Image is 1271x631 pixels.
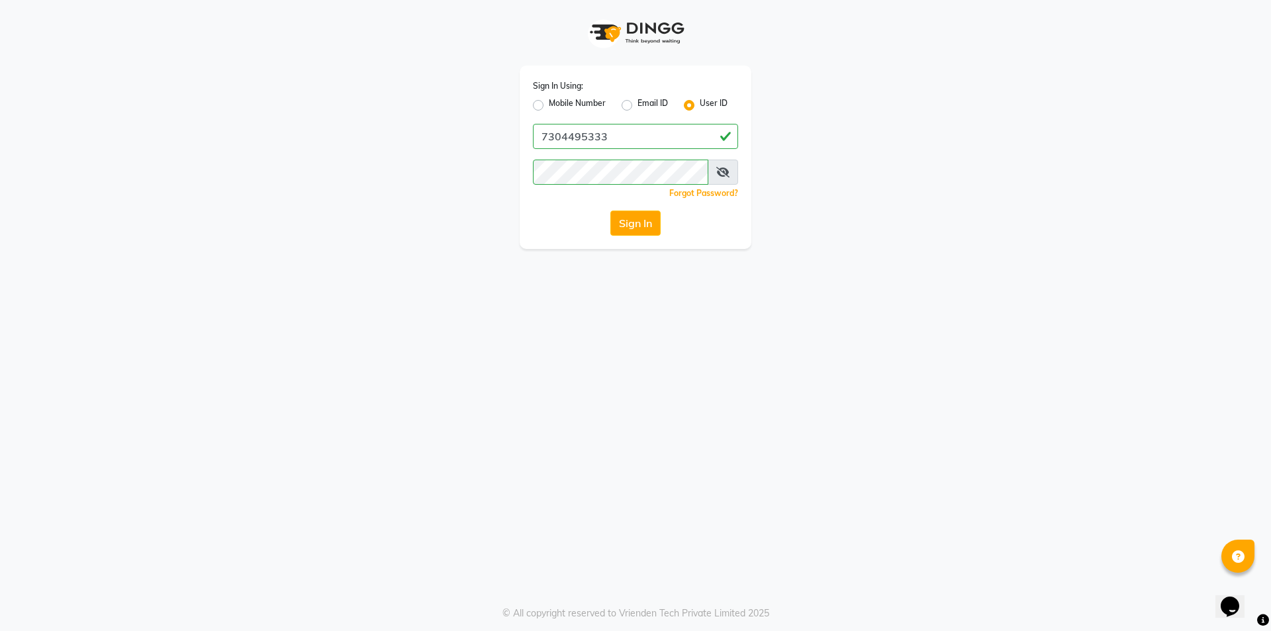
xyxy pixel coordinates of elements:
label: Sign In Using: [533,80,583,92]
iframe: chat widget [1215,578,1258,618]
input: Username [533,124,738,149]
label: User ID [700,97,728,113]
label: Mobile Number [549,97,606,113]
label: Email ID [637,97,668,113]
button: Sign In [610,211,661,236]
img: logo1.svg [583,13,688,52]
a: Forgot Password? [669,188,738,198]
input: Username [533,160,708,185]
